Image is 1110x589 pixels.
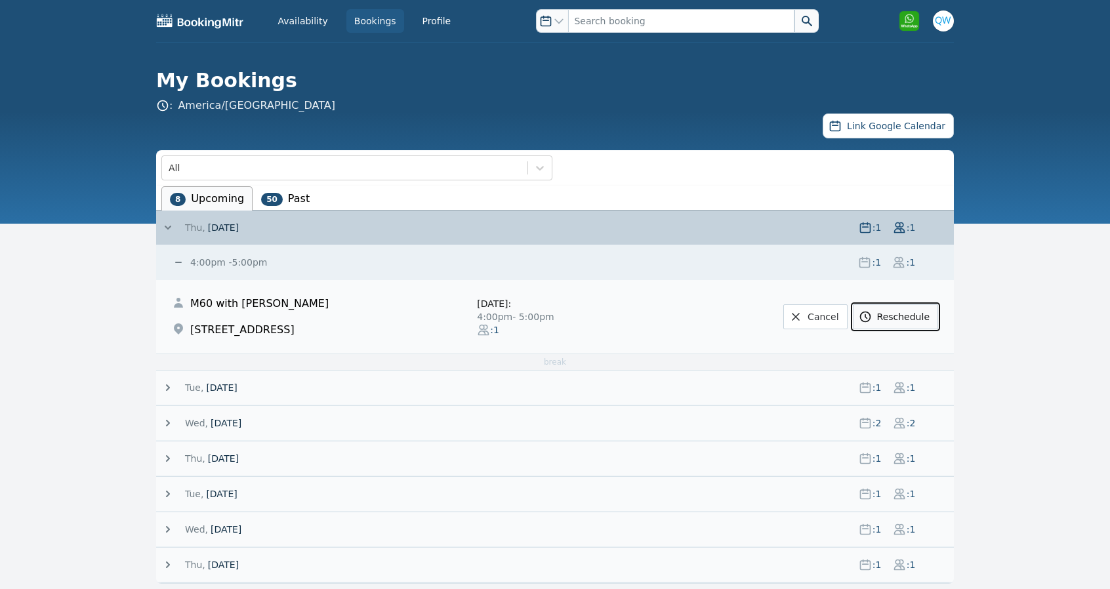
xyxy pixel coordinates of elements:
button: Link Google Calendar [823,113,954,138]
a: Availability [270,9,336,33]
span: : 1 [906,558,916,571]
li: Upcoming [161,186,253,211]
button: Wed,[DATE]:1:1 [161,523,954,536]
div: break [156,354,954,370]
span: 50 [261,193,283,206]
span: : 1 [872,523,882,536]
span: : 1 [906,452,916,465]
span: [DATE] [211,523,241,536]
h1: My Bookings [156,69,943,92]
span: Tue, [185,487,203,500]
span: Thu, [185,558,205,571]
button: Tue,[DATE]:1:1 [161,487,954,500]
span: [DATE] [211,416,241,430]
span: [DATE] [208,221,239,234]
div: 4:00pm - 5:00pm [477,310,636,323]
span: : [156,98,335,113]
span: : 1 [872,452,882,465]
span: : 1 [906,381,916,394]
button: 4:00pm -5:00pm :1:1 [172,256,954,269]
span: Thu, [185,452,205,465]
span: : 1 [490,323,501,336]
a: Reschedule [853,304,938,329]
img: BookingMitr [156,13,244,29]
span: Thu, [185,221,205,234]
span: : 1 [872,221,882,234]
span: : 1 [871,256,882,269]
span: [DATE] [208,558,239,571]
div: [DATE] : [477,297,636,310]
span: : 1 [906,221,916,234]
a: America/[GEOGRAPHIC_DATA] [178,99,335,112]
button: Thu,[DATE]:1:1 [161,558,954,571]
span: : 2 [906,416,916,430]
span: : 1 [906,523,916,536]
a: Profile [415,9,459,33]
span: : 2 [872,416,882,430]
span: [STREET_ADDRESS] [190,322,295,338]
span: Wed, [185,416,208,430]
input: Search booking [568,9,794,33]
li: Past [253,186,318,211]
a: Cancel [783,304,847,329]
button: Tue,[DATE]:1:1 [161,381,954,394]
span: : 1 [905,256,916,269]
a: Bookings [346,9,404,33]
span: Tue, [185,381,203,394]
span: [DATE] [208,452,239,465]
span: [DATE] [206,381,237,394]
div: All [169,161,180,174]
button: Thu,[DATE]:1:1 [161,221,954,234]
button: Thu,[DATE]:1:1 [161,452,954,465]
span: [DATE] [206,487,237,500]
span: : 1 [872,381,882,394]
img: Click to open WhatsApp [899,10,920,31]
span: : 1 [872,487,882,500]
span: : 1 [872,558,882,571]
span: Wed, [185,523,208,536]
span: : 1 [906,487,916,500]
button: Wed,[DATE]:2:2 [161,416,954,430]
small: 4:00pm - 5:00pm [188,257,267,268]
span: 8 [170,193,186,206]
span: M60 with [PERSON_NAME] [190,296,329,312]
